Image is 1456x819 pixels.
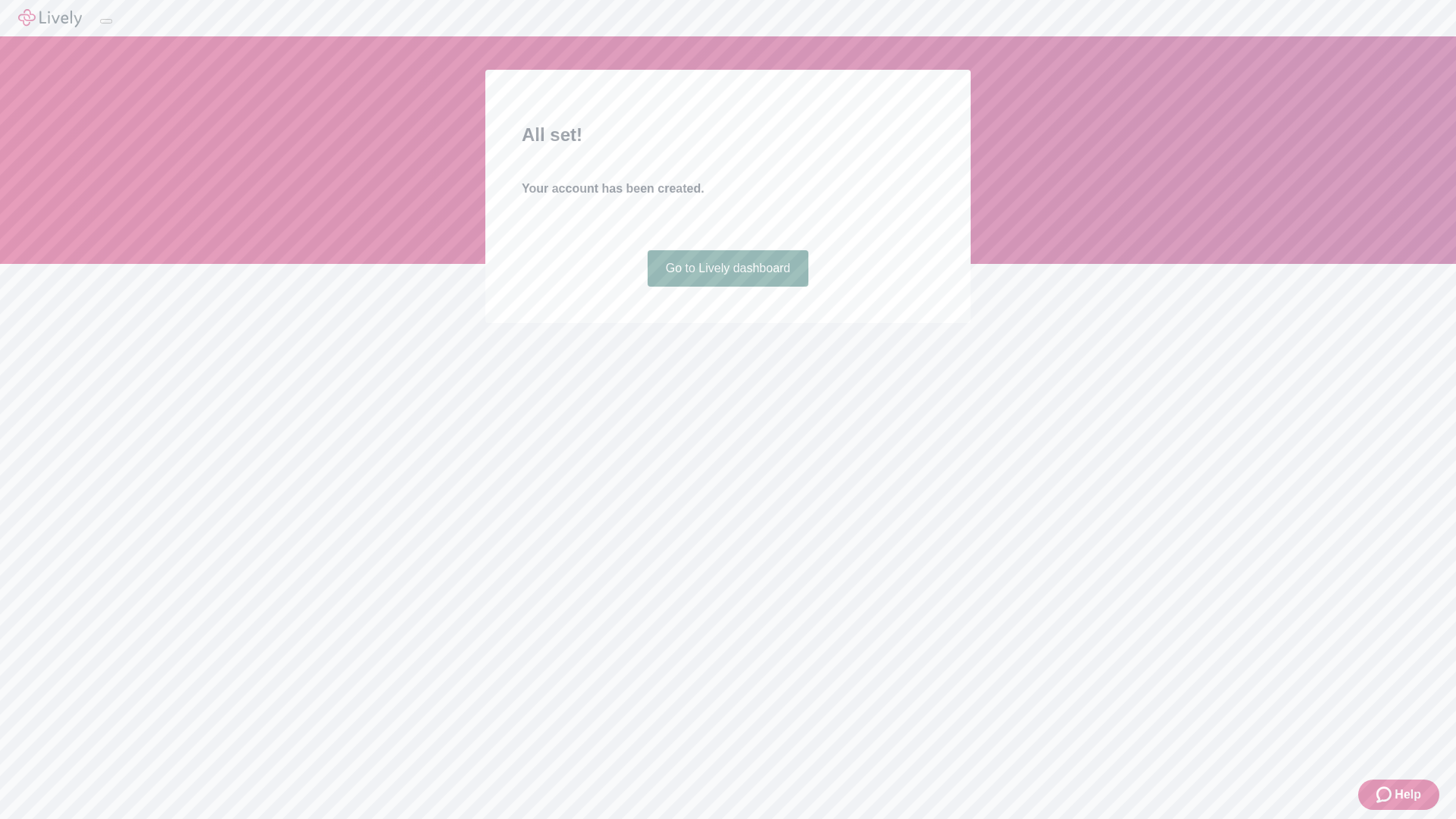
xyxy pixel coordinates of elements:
[1358,780,1439,810] button: Zendesk support iconHelp
[522,180,934,198] h4: Your account has been created.
[18,9,82,27] img: Lively
[648,250,809,287] a: Go to Lively dashboard
[522,121,934,149] h2: All set!
[1376,786,1395,804] svg: Zendesk support icon
[1395,786,1421,804] span: Help
[100,19,112,24] button: Log out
